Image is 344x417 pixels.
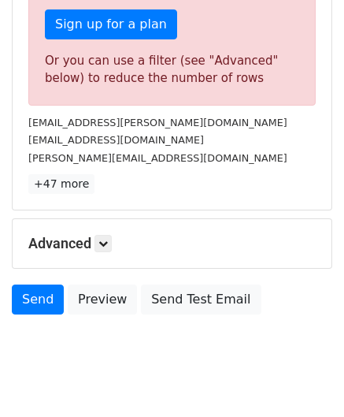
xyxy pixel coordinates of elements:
[265,341,344,417] iframe: Chat Widget
[28,152,287,164] small: [PERSON_NAME][EMAIL_ADDRESS][DOMAIN_NAME]
[45,52,299,87] div: Or you can use a filter (see "Advanced" below) to reduce the number of rows
[28,235,316,252] h5: Advanced
[28,134,204,146] small: [EMAIL_ADDRESS][DOMAIN_NAME]
[28,174,94,194] a: +47 more
[12,285,64,315] a: Send
[45,9,177,39] a: Sign up for a plan
[141,285,261,315] a: Send Test Email
[28,117,287,128] small: [EMAIL_ADDRESS][PERSON_NAME][DOMAIN_NAME]
[68,285,137,315] a: Preview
